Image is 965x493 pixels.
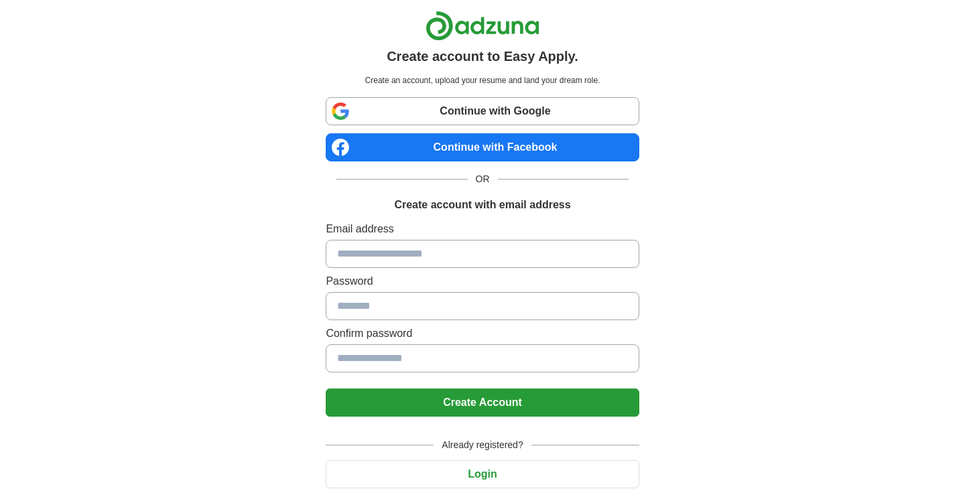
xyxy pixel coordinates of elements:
[328,74,636,86] p: Create an account, upload your resume and land your dream role.
[326,221,639,237] label: Email address
[326,389,639,417] button: Create Account
[326,133,639,161] a: Continue with Facebook
[326,460,639,488] button: Login
[426,11,539,41] img: Adzuna logo
[434,438,531,452] span: Already registered?
[394,197,570,213] h1: Create account with email address
[468,172,498,186] span: OR
[326,468,639,480] a: Login
[326,326,639,342] label: Confirm password
[326,97,639,125] a: Continue with Google
[326,273,639,289] label: Password
[387,46,578,66] h1: Create account to Easy Apply.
